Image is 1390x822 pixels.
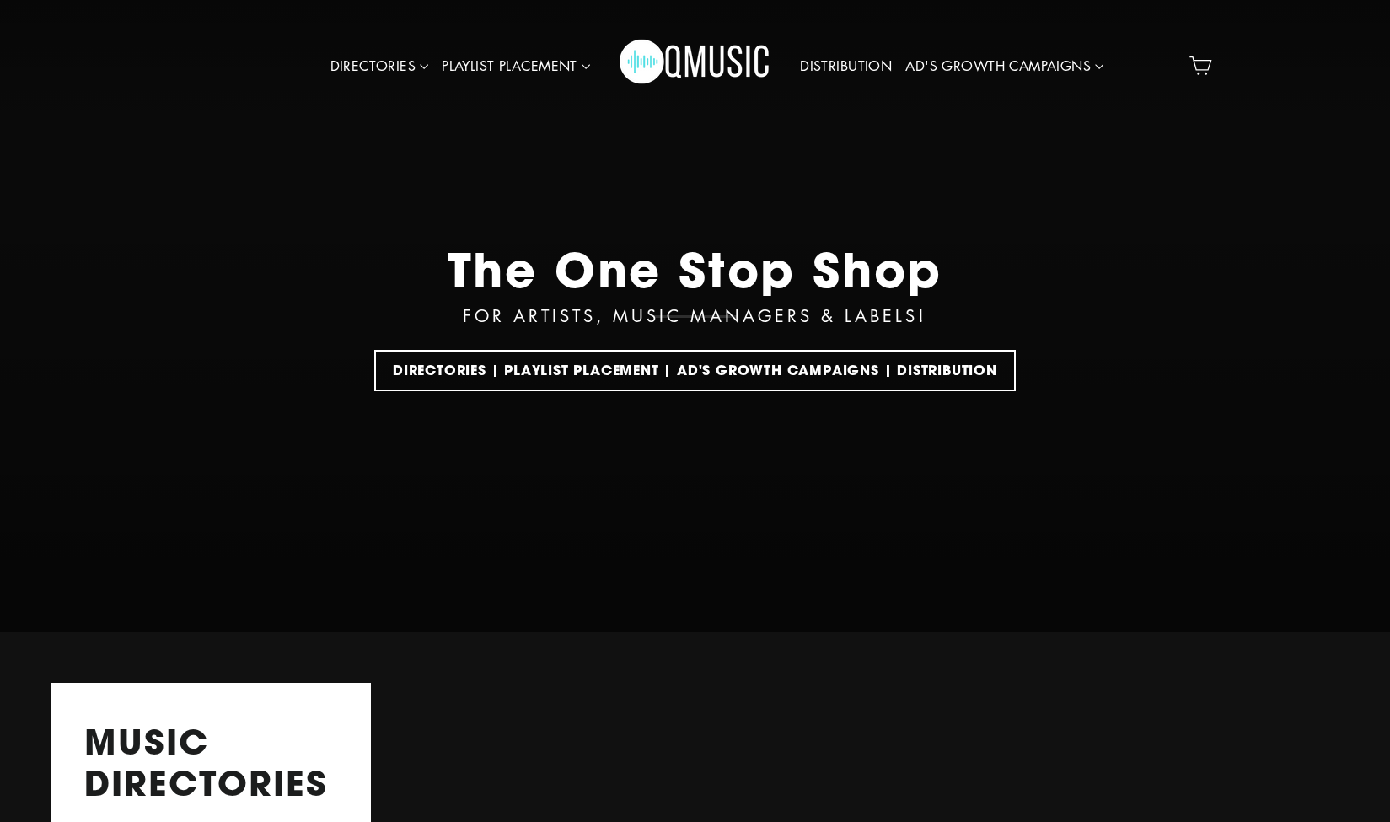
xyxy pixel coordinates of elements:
[271,17,1119,116] div: Primary
[84,721,337,803] h2: MUSIC DIRECTORIES
[793,47,899,86] a: DISTRIBUTION
[374,350,1016,391] a: DIRECTORIES | PLAYLIST PLACEMENT | AD'S GROWTH CAMPAIGNS | DISTRIBUTION
[620,28,771,104] img: Q Music Promotions
[324,47,436,86] a: DIRECTORIES
[435,47,597,86] a: PLAYLIST PLACEMENT
[448,241,943,298] div: The One Stop Shop
[463,302,926,329] div: FOR ARTISTS, MUSIC MANAGERS & LABELS!
[899,47,1110,86] a: AD'S GROWTH CAMPAIGNS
